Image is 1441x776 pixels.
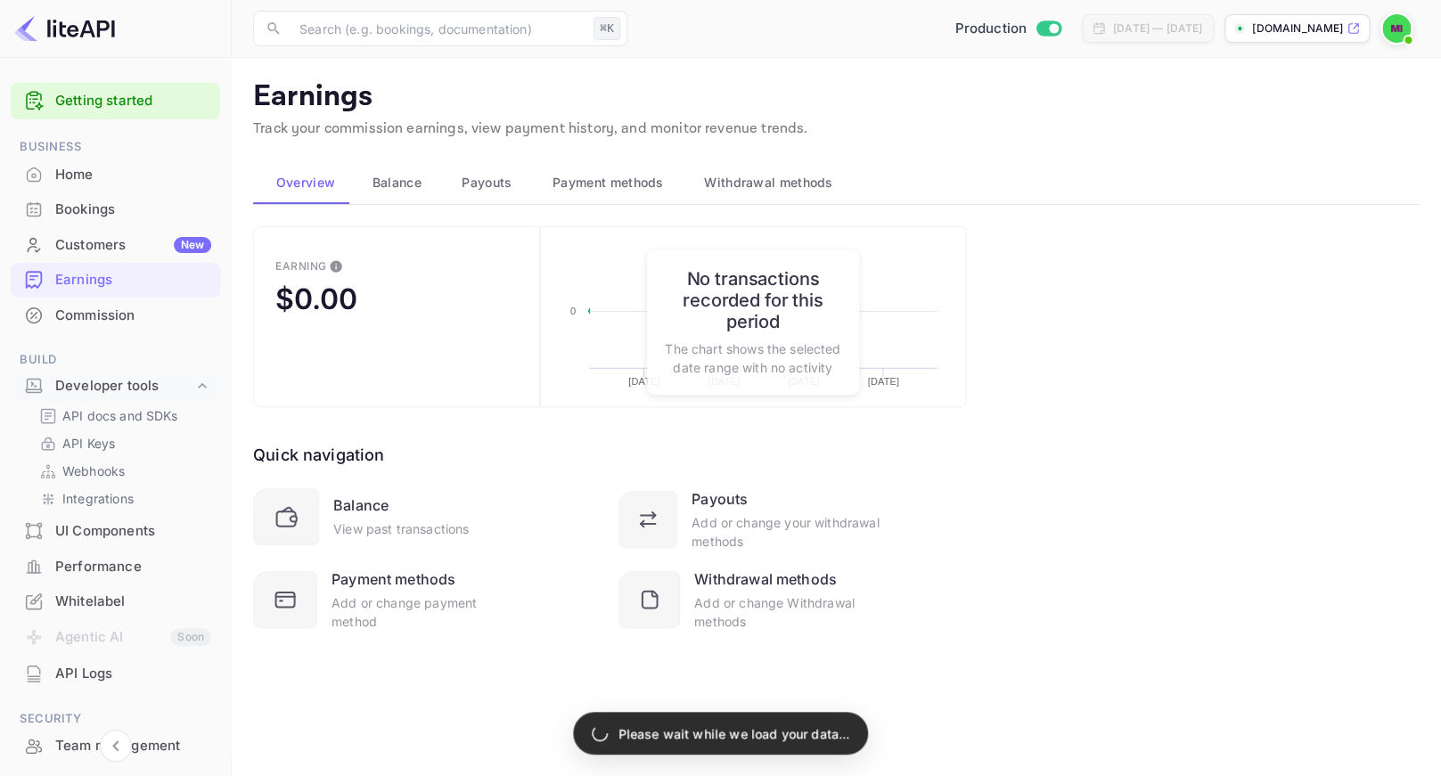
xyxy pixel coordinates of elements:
a: Commission [11,298,220,331]
p: API docs and SDKs [62,406,178,425]
div: Whitelabel [11,584,220,619]
div: Switch to Sandbox mode [947,19,1068,39]
p: API Keys [62,434,115,453]
div: New [174,237,211,253]
div: API Logs [55,664,211,684]
div: Bookings [55,200,211,220]
button: Collapse navigation [100,730,132,762]
a: Whitelabel [11,584,220,617]
div: API Keys [32,430,213,456]
div: Add or change your withdrawal methods [692,513,880,551]
span: Overview [276,172,335,193]
a: Bookings [11,192,220,225]
span: Security [11,709,220,729]
div: CustomersNew [11,228,220,263]
div: [DATE] — [DATE] [1113,20,1202,37]
a: Home [11,158,220,191]
div: Earning [275,259,326,273]
div: View past transactions [333,519,469,538]
div: Getting started [11,83,220,119]
div: Commission [11,298,220,333]
p: Please wait while we load your data... [618,724,850,743]
span: Withdrawal methods [704,172,832,193]
span: Build [11,350,220,370]
a: Getting started [55,91,211,111]
div: Withdrawal methods [694,568,837,590]
img: mohamed ismail [1382,14,1411,43]
span: Payouts [462,172,512,193]
a: Webhooks [39,462,206,480]
a: API Logs [11,657,220,690]
p: [DOMAIN_NAME] [1252,20,1343,37]
div: Team management [11,729,220,764]
div: Customers [55,235,211,256]
div: Add or change Withdrawal methods [694,593,880,631]
span: Payment methods [553,172,664,193]
div: Bookings [11,192,220,227]
div: Developer tools [11,371,220,402]
div: Whitelabel [55,592,211,612]
div: Team management [55,736,211,756]
div: Quick navigation [253,443,384,467]
div: Balance [333,494,389,516]
div: Payouts [692,488,748,510]
div: Earnings [11,263,220,298]
a: Earnings [11,263,220,296]
div: Webhooks [32,458,213,484]
a: UI Components [11,514,220,547]
div: Earnings [55,270,211,290]
text: [DATE] [868,376,899,387]
div: Developer tools [55,376,193,396]
div: Performance [55,557,211,577]
div: ⌘K [594,17,620,40]
span: Balance [373,172,422,193]
a: Performance [11,550,220,583]
p: Webhooks [62,462,125,480]
text: 0 [570,306,576,316]
div: Performance [11,550,220,584]
span: Business [11,137,220,157]
input: Search (e.g. bookings, documentation) [289,11,586,46]
a: Integrations [39,489,206,508]
a: CustomersNew [11,228,220,261]
p: Earnings [253,79,1420,115]
div: API Logs [11,657,220,691]
div: Commission [55,306,211,326]
p: Integrations [62,489,134,508]
div: UI Components [11,514,220,549]
p: The chart shows the selected date range with no activity [665,339,841,377]
div: $0.00 [275,282,357,316]
div: Home [55,165,211,185]
text: [DATE] [628,376,659,387]
img: LiteAPI logo [14,14,115,43]
div: API docs and SDKs [32,403,213,429]
p: Track your commission earnings, view payment history, and monitor revenue trends. [253,118,1420,140]
div: UI Components [55,521,211,542]
div: Add or change payment method [332,593,515,631]
div: Integrations [32,486,213,511]
a: Team management [11,729,220,762]
button: This is the amount of confirmed commission that will be paid to you on the next scheduled deposit [322,252,350,281]
h6: No transactions recorded for this period [665,268,841,332]
button: EarningThis is the amount of confirmed commission that will be paid to you on the next scheduled ... [253,226,540,407]
span: Production [954,19,1027,39]
div: Payment methods [332,568,455,590]
a: API Keys [39,434,206,453]
div: scrollable auto tabs example [253,161,1420,204]
div: Home [11,158,220,192]
a: API docs and SDKs [39,406,206,425]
